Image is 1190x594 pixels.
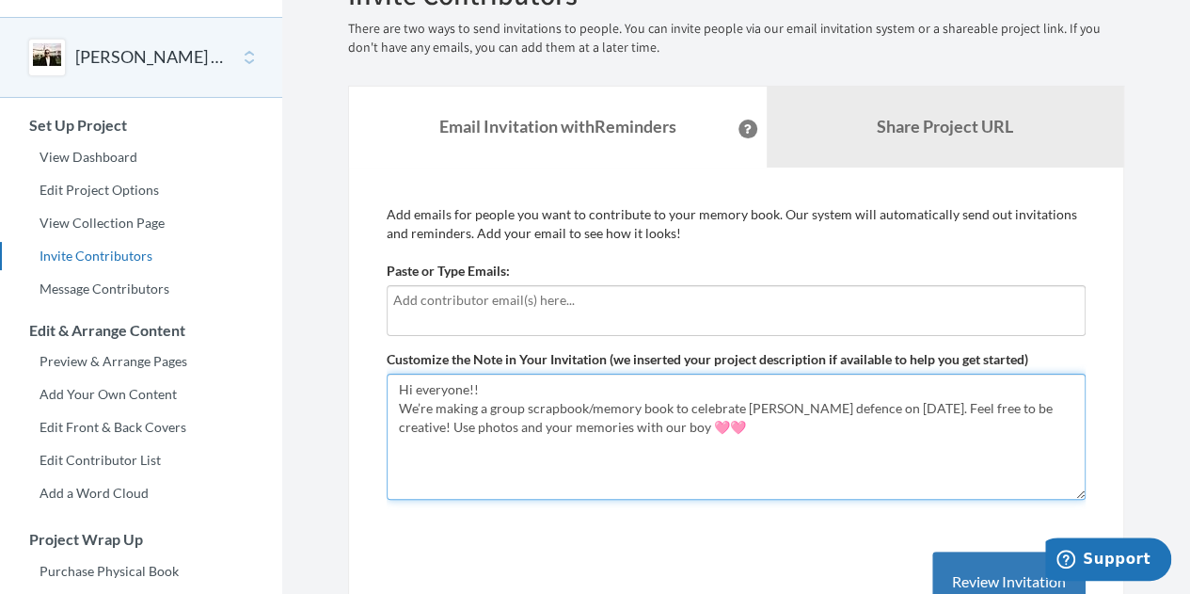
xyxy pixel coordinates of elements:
button: [PERSON_NAME] PhD graduation!! [75,45,228,70]
iframe: Opens a widget where you can chat to one of our agents [1045,538,1171,585]
input: Add contributor email(s) here... [393,290,1079,311]
textarea: Hi everyone!! We’re making a group scrapbook/memory book to celebrate [PERSON_NAME] defence on [D... [387,374,1086,500]
h3: Project Wrap Up [1,531,282,548]
p: Add emails for people you want to contribute to your memory book. Our system will automatically s... [387,205,1086,243]
label: Paste or Type Emails: [387,262,510,281]
label: Customize the Note in Your Invitation (we inserted your project description if available to help ... [387,350,1028,369]
strong: Email Invitation with Reminders [439,116,676,136]
b: Share Project URL [877,116,1013,136]
h3: Set Up Project [1,117,282,134]
h3: Edit & Arrange Content [1,322,282,339]
p: There are two ways to send invitations to people. You can invite people via our email invitation ... [348,20,1124,57]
